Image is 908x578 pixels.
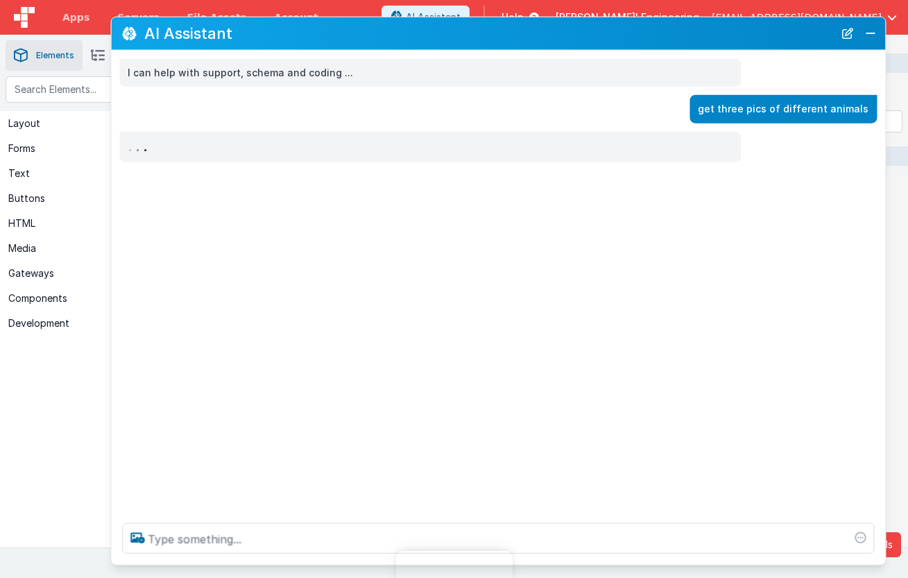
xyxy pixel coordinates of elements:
button: Close [862,24,880,43]
span: [PERSON_NAME]' Engineering — [556,10,712,24]
span: AI Assistant [406,10,461,24]
div: Text [8,167,30,180]
div: Media [8,241,36,255]
span: [EMAIL_ADDRESS][DOMAIN_NAME] [712,10,882,24]
div: Gateways [8,266,54,280]
span: Apps [62,10,89,24]
button: New Chat [838,24,857,43]
div: Buttons [8,192,45,205]
span: Elements [36,50,74,61]
span: . [128,132,132,151]
div: Development [8,316,69,330]
span: . [143,137,148,156]
input: Search Elements... [6,76,172,103]
p: get three pics of different animals [698,101,868,118]
button: AI Assistant [382,6,470,29]
span: File Assets [187,10,247,24]
div: Components [8,291,67,305]
p: I can help with support, schema and coding ... [128,64,733,81]
button: [PERSON_NAME]' Engineering — [EMAIL_ADDRESS][DOMAIN_NAME] [556,10,897,24]
span: . [135,137,140,156]
div: Layout [8,117,40,130]
div: Forms [8,142,35,155]
span: Servers [117,10,159,24]
div: HTML [8,216,35,230]
h2: AI Assistant [144,25,834,42]
span: Help [502,10,524,24]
